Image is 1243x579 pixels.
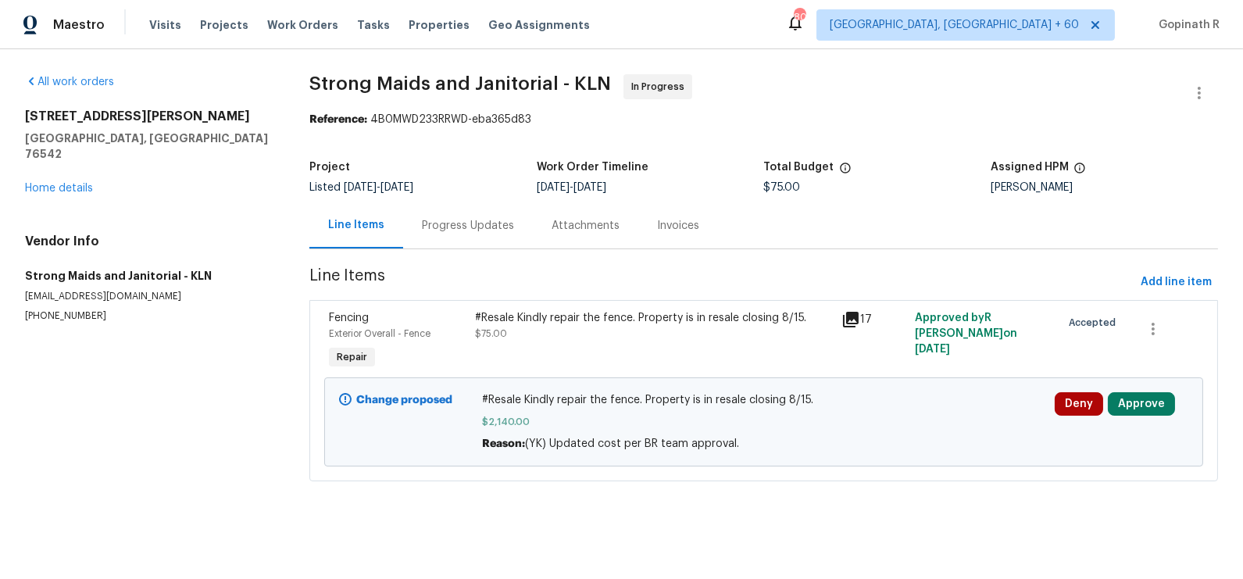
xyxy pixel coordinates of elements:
span: [DATE] [344,182,377,193]
h4: Vendor Info [25,234,272,249]
div: Line Items [328,217,384,233]
b: Reference: [309,114,367,125]
span: Visits [149,17,181,33]
span: - [537,182,606,193]
div: 4B0MWD233RRWD-eba365d83 [309,112,1218,127]
h2: [STREET_ADDRESS][PERSON_NAME] [25,109,272,124]
span: Maestro [53,17,105,33]
span: $75.00 [764,182,801,193]
p: [EMAIL_ADDRESS][DOMAIN_NAME] [25,290,272,303]
span: Projects [200,17,248,33]
span: The hpm assigned to this work order. [1073,162,1086,182]
span: Reason: [482,438,525,449]
span: The total cost of line items that have been proposed by Opendoor. This sum includes line items th... [839,162,852,182]
div: 17 [841,310,905,329]
div: Invoices [657,218,699,234]
span: Gopinath R [1152,17,1220,33]
span: #Resale Kindly repair the fence. Property is in resale closing 8/15. [482,392,1045,408]
span: Strong Maids and Janitorial - KLN [309,74,611,93]
span: Exterior Overall - Fence [329,329,430,338]
button: Approve [1108,392,1175,416]
span: $2,140.00 [482,414,1045,430]
h5: [GEOGRAPHIC_DATA], [GEOGRAPHIC_DATA] 76542 [25,130,272,162]
span: Approved by R [PERSON_NAME] on [915,313,1017,355]
p: [PHONE_NUMBER] [25,309,272,323]
span: [GEOGRAPHIC_DATA], [GEOGRAPHIC_DATA] + 60 [830,17,1079,33]
a: All work orders [25,77,114,88]
span: In Progress [631,79,691,95]
div: 804 [794,9,805,25]
span: Listed [309,182,413,193]
h5: Work Order Timeline [537,162,648,173]
div: Progress Updates [422,218,514,234]
span: Work Orders [267,17,338,33]
span: (YK) Updated cost per BR team approval. [525,438,739,449]
span: Fencing [329,313,369,323]
span: [DATE] [573,182,606,193]
b: Change proposed [356,395,452,406]
span: Line Items [309,268,1134,297]
span: Geo Assignments [488,17,590,33]
span: Tasks [357,20,390,30]
h5: Total Budget [764,162,834,173]
h5: Project [309,162,350,173]
span: $75.00 [476,329,508,338]
span: Repair [330,349,373,365]
div: #Resale Kindly repair the fence. Property is in resale closing 8/15. [476,310,833,326]
div: [PERSON_NAME] [991,182,1218,193]
button: Add line item [1134,268,1218,297]
button: Deny [1055,392,1103,416]
div: Attachments [552,218,620,234]
span: [DATE] [380,182,413,193]
a: Home details [25,183,93,194]
span: [DATE] [915,344,950,355]
span: Properties [409,17,470,33]
span: Add line item [1141,273,1212,292]
h5: Assigned HPM [991,162,1069,173]
span: Accepted [1069,315,1122,331]
span: - [344,182,413,193]
span: [DATE] [537,182,570,193]
h5: Strong Maids and Janitorial - KLN [25,268,272,284]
